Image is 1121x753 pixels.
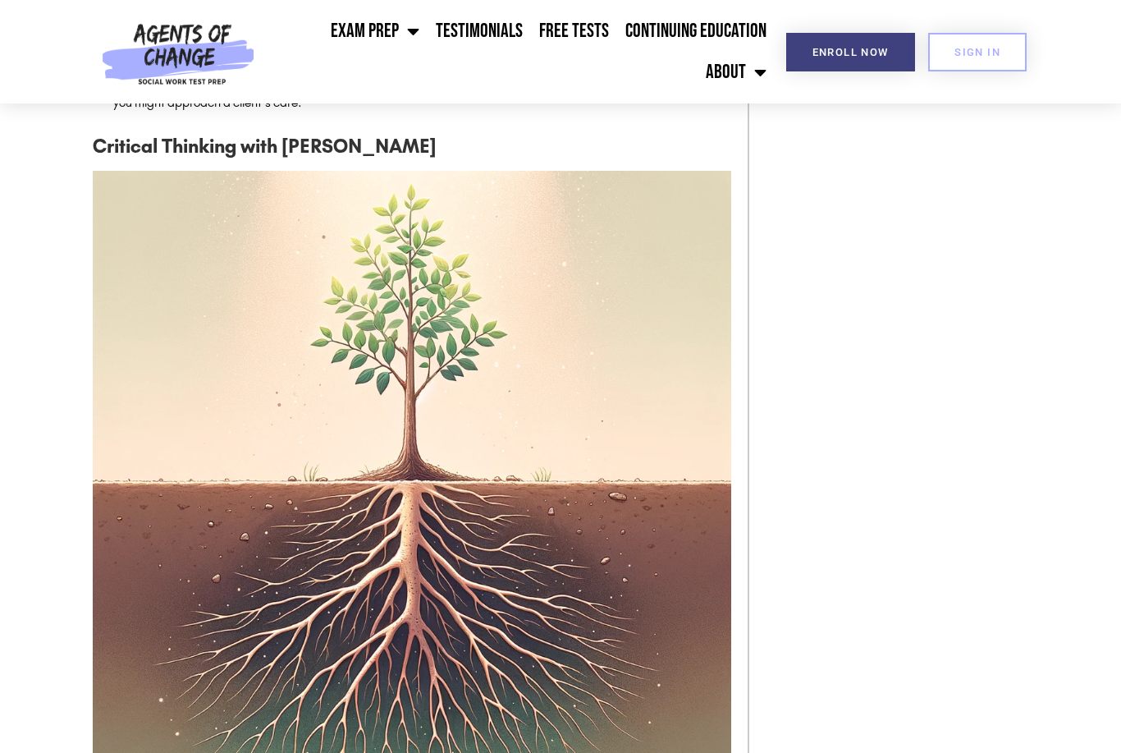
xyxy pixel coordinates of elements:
[428,11,531,52] a: Testimonials
[812,47,889,57] span: Enroll Now
[954,47,1000,57] span: SIGN IN
[617,11,775,52] a: Continuing Education
[93,131,731,162] h3: Critical Thinking with [PERSON_NAME]
[323,11,428,52] a: Exam Prep
[262,11,775,93] nav: Menu
[698,52,775,93] a: About
[786,33,915,71] a: Enroll Now
[531,11,617,52] a: Free Tests
[928,33,1027,71] a: SIGN IN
